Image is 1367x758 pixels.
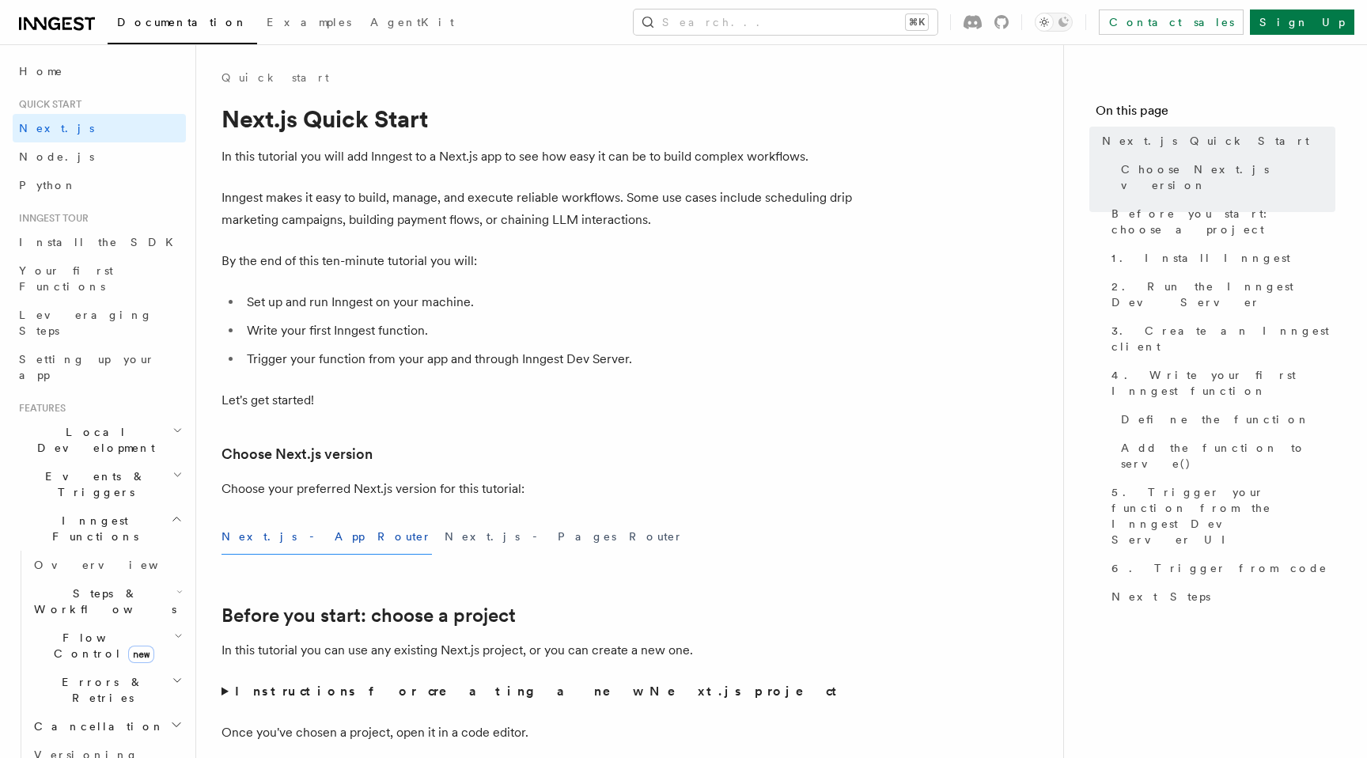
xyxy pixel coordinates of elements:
button: Events & Triggers [13,462,186,506]
li: Set up and run Inngest on your machine. [242,291,854,313]
a: Setting up your app [13,345,186,389]
a: Choose Next.js version [222,443,373,465]
button: Next.js - App Router [222,519,432,555]
a: Documentation [108,5,257,44]
h1: Next.js Quick Start [222,104,854,133]
button: Steps & Workflows [28,579,186,623]
a: Before you start: choose a project [1105,199,1335,244]
a: Your first Functions [13,256,186,301]
span: Define the function [1121,411,1310,427]
span: Errors & Retries [28,674,172,706]
li: Trigger your function from your app and through Inngest Dev Server. [242,348,854,370]
button: Flow Controlnew [28,623,186,668]
a: 1. Install Inngest [1105,244,1335,272]
span: Node.js [19,150,94,163]
span: Next.js Quick Start [1102,133,1309,149]
p: Let's get started! [222,389,854,411]
a: Home [13,57,186,85]
span: Next.js [19,122,94,135]
button: Cancellation [28,712,186,741]
a: Install the SDK [13,228,186,256]
a: Add the function to serve() [1115,434,1335,478]
span: Steps & Workflows [28,586,176,617]
span: Quick start [13,98,81,111]
button: Errors & Retries [28,668,186,712]
span: Next Steps [1111,589,1210,605]
a: 6. Trigger from code [1105,554,1335,582]
summary: Instructions for creating a new Next.js project [222,680,854,703]
a: Choose Next.js version [1115,155,1335,199]
span: Features [13,402,66,415]
span: Leveraging Steps [19,309,153,337]
p: Once you've chosen a project, open it in a code editor. [222,722,854,744]
button: Toggle dark mode [1035,13,1073,32]
p: Inngest makes it easy to build, manage, and execute reliable workflows. Some use cases include sc... [222,187,854,231]
span: Home [19,63,63,79]
span: AgentKit [370,16,454,28]
strong: Instructions for creating a new Next.js project [235,684,843,699]
a: Next.js Quick Start [1096,127,1335,155]
a: Overview [28,551,186,579]
a: Sign Up [1250,9,1354,35]
a: Next Steps [1105,582,1335,611]
span: Cancellation [28,718,165,734]
span: Inngest Functions [13,513,171,544]
span: new [128,646,154,663]
span: Documentation [117,16,248,28]
a: Quick start [222,70,329,85]
a: 3. Create an Inngest client [1105,316,1335,361]
span: 3. Create an Inngest client [1111,323,1335,354]
p: By the end of this ten-minute tutorial you will: [222,250,854,272]
a: 5. Trigger your function from the Inngest Dev Server UI [1105,478,1335,554]
a: Before you start: choose a project [222,605,516,627]
span: Setting up your app [19,353,155,381]
a: AgentKit [361,5,464,43]
span: Choose Next.js version [1121,161,1335,193]
p: Choose your preferred Next.js version for this tutorial: [222,478,854,500]
a: Python [13,171,186,199]
a: Define the function [1115,405,1335,434]
button: Local Development [13,418,186,462]
p: In this tutorial you can use any existing Next.js project, or you can create a new one. [222,639,854,661]
button: Search...⌘K [634,9,937,35]
a: 2. Run the Inngest Dev Server [1105,272,1335,316]
span: 6. Trigger from code [1111,560,1327,576]
span: Events & Triggers [13,468,172,500]
p: In this tutorial you will add Inngest to a Next.js app to see how easy it can be to build complex... [222,146,854,168]
span: 5. Trigger your function from the Inngest Dev Server UI [1111,484,1335,548]
span: 1. Install Inngest [1111,250,1290,266]
span: Python [19,179,77,191]
span: Examples [267,16,351,28]
a: Contact sales [1099,9,1244,35]
kbd: ⌘K [906,14,928,30]
a: 4. Write your first Inngest function [1105,361,1335,405]
span: 4. Write your first Inngest function [1111,367,1335,399]
a: Node.js [13,142,186,171]
span: Overview [34,559,197,571]
li: Write your first Inngest function. [242,320,854,342]
span: Local Development [13,424,172,456]
span: Inngest tour [13,212,89,225]
a: Examples [257,5,361,43]
span: Flow Control [28,630,174,661]
span: Your first Functions [19,264,113,293]
h4: On this page [1096,101,1335,127]
span: Before you start: choose a project [1111,206,1335,237]
span: 2. Run the Inngest Dev Server [1111,279,1335,310]
button: Next.js - Pages Router [445,519,683,555]
span: Install the SDK [19,236,183,248]
button: Inngest Functions [13,506,186,551]
span: Add the function to serve() [1121,440,1335,472]
a: Next.js [13,114,186,142]
a: Leveraging Steps [13,301,186,345]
